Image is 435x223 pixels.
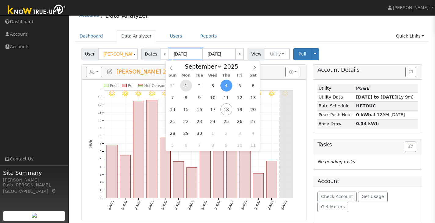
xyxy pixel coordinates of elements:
[161,200,168,210] text: [DATE]
[161,48,169,60] a: <
[193,74,206,77] span: Tue
[194,127,205,139] span: September 30, 2025
[173,161,184,198] rect: onclick=""
[356,95,397,99] strong: [DATE] to [DATE]
[247,92,259,103] span: September 13, 2025
[247,139,259,151] span: October 11, 2025
[219,74,233,77] span: Thu
[136,91,141,96] i: 9/06 - Clear
[220,127,232,139] span: October 2, 2025
[280,200,287,210] text: [DATE]
[356,103,376,108] strong: L
[167,80,179,92] span: August 31, 2025
[256,91,261,96] i: 9/15 - Clear
[179,74,193,77] span: Mon
[235,48,244,60] a: >
[105,12,148,19] a: Data Analyzer
[206,74,219,77] span: Wed
[100,157,101,161] text: 5
[180,80,192,92] span: September 1, 2025
[100,142,101,145] text: 7
[247,103,259,115] span: September 20, 2025
[356,95,414,99] span: (1y 9m)
[220,103,232,115] span: September 18, 2025
[317,192,357,202] button: Check Account
[174,200,181,210] text: [DATE]
[107,145,117,198] rect: onclick=""
[247,127,259,139] span: October 4, 2025
[207,115,219,127] span: September 24, 2025
[180,127,192,139] span: September 29, 2025
[362,194,384,199] span: Get Usage
[355,110,418,119] td: at 12AM [DATE]
[234,139,246,151] span: October 10, 2025
[234,115,246,127] span: September 26, 2025
[246,74,260,77] span: Sat
[98,103,101,106] text: 12
[233,74,246,77] span: Fri
[222,63,244,70] input: Year
[98,119,101,122] text: 10
[240,127,250,198] rect: onclick=""
[167,115,179,127] span: September 21, 2025
[149,91,155,96] i: 9/07 - Clear
[98,95,101,99] text: 13
[100,189,101,192] text: 1
[240,200,247,210] text: [DATE]
[214,200,221,210] text: [DATE]
[194,103,205,115] span: September 16, 2025
[165,31,187,42] a: Users
[110,84,118,88] text: Push
[107,200,114,210] text: [DATE]
[317,178,339,184] h5: Account
[120,155,131,198] rect: onclick=""
[166,74,179,77] span: Sun
[317,119,355,128] td: Base Draw
[167,92,179,103] span: September 7, 2025
[207,127,219,139] span: October 1, 2025
[293,48,311,60] button: Pull
[100,126,101,130] text: 9
[356,121,379,126] strong: 0.34 kWh
[107,69,113,75] a: Edit User (37518)
[207,103,219,115] span: September 17, 2025
[133,101,144,198] rect: onclick=""
[317,93,355,102] td: Utility Data
[5,3,69,17] img: Know True-Up
[358,192,388,202] button: Get Usage
[213,109,224,198] rect: onclick=""
[234,92,246,103] span: September 12, 2025
[134,200,141,210] text: [DATE]
[180,115,192,127] span: September 22, 2025
[167,127,179,139] span: September 28, 2025
[299,52,306,56] span: Pull
[247,80,259,92] span: September 6, 2025
[220,115,232,127] span: September 25, 2025
[167,103,179,115] span: September 14, 2025
[187,200,194,210] text: [DATE]
[117,31,156,42] a: Data Analyzer
[194,92,205,103] span: September 9, 2025
[317,102,355,110] td: Rate Schedule
[234,103,246,115] span: September 19, 2025
[100,173,101,176] text: 3
[227,103,237,198] rect: onclick=""
[122,91,128,96] i: 9/05 - Clear
[393,5,429,10] span: [PERSON_NAME]
[405,67,416,77] button: Issue History
[180,103,192,115] span: September 15, 2025
[207,139,219,151] span: October 8, 2025
[391,31,429,42] a: Quick Links
[317,202,348,212] button: Get Meters
[220,92,232,103] span: September 11, 2025
[220,80,232,92] span: September 4, 2025
[187,168,197,198] rect: onclick=""
[162,91,168,96] i: 9/08 - Clear
[317,142,418,148] h5: Tasks
[144,84,193,88] text: Net Consumption 101 kWh
[51,189,57,194] a: Map
[100,150,101,153] text: 6
[3,177,65,183] div: [PERSON_NAME]
[248,48,265,60] span: View
[180,139,192,151] span: October 6, 2025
